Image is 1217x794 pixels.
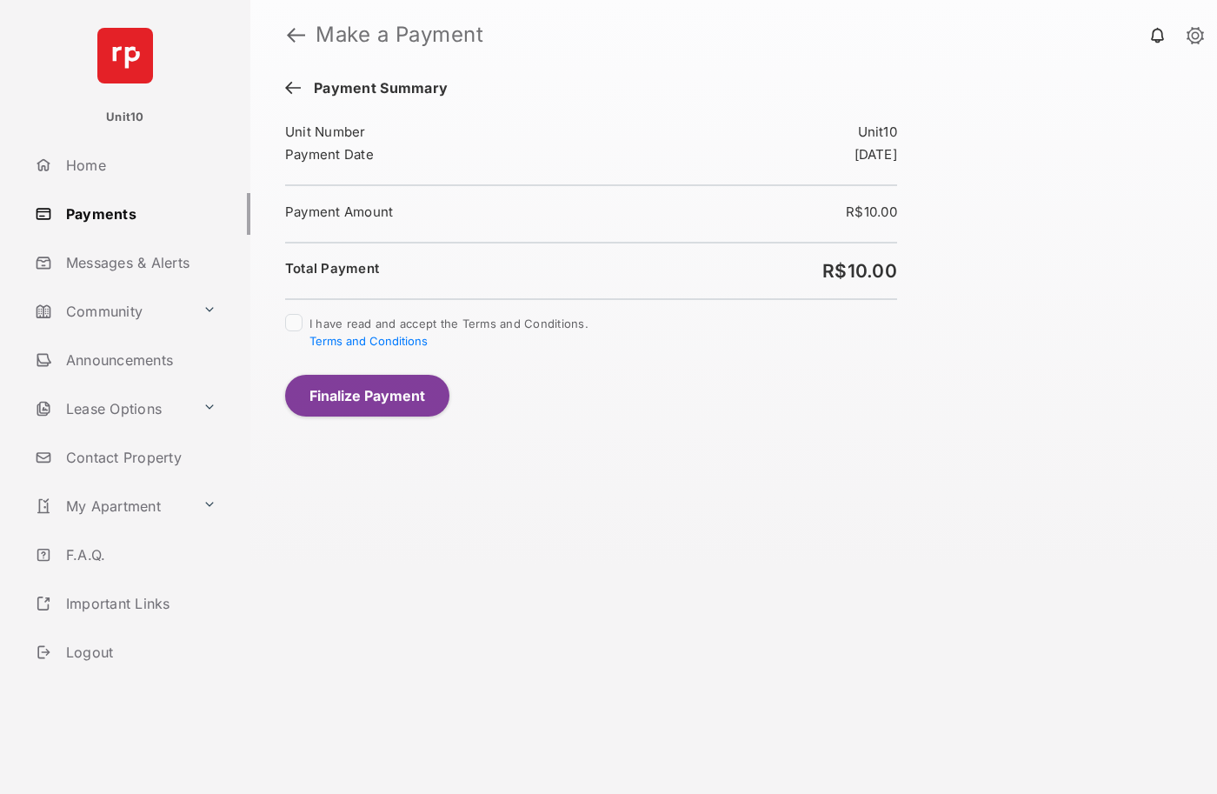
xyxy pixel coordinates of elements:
[28,583,223,624] a: Important Links
[28,144,250,186] a: Home
[28,534,250,576] a: F.A.Q.
[28,388,196,430] a: Lease Options
[28,485,196,527] a: My Apartment
[28,290,196,332] a: Community
[28,339,250,381] a: Announcements
[316,24,483,45] strong: Make a Payment
[305,80,448,99] span: Payment Summary
[28,631,250,673] a: Logout
[28,193,250,235] a: Payments
[28,242,250,284] a: Messages & Alerts
[309,334,428,348] button: I have read and accept the Terms and Conditions.
[309,317,589,348] span: I have read and accept the Terms and Conditions.
[28,437,250,478] a: Contact Property
[285,375,449,417] button: Finalize Payment
[106,109,144,126] p: Unit10
[97,28,153,83] img: svg+xml;base64,PHN2ZyB4bWxucz0iaHR0cDovL3d3dy53My5vcmcvMjAwMC9zdmciIHdpZHRoPSI2NCIgaGVpZ2h0PSI2NC...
